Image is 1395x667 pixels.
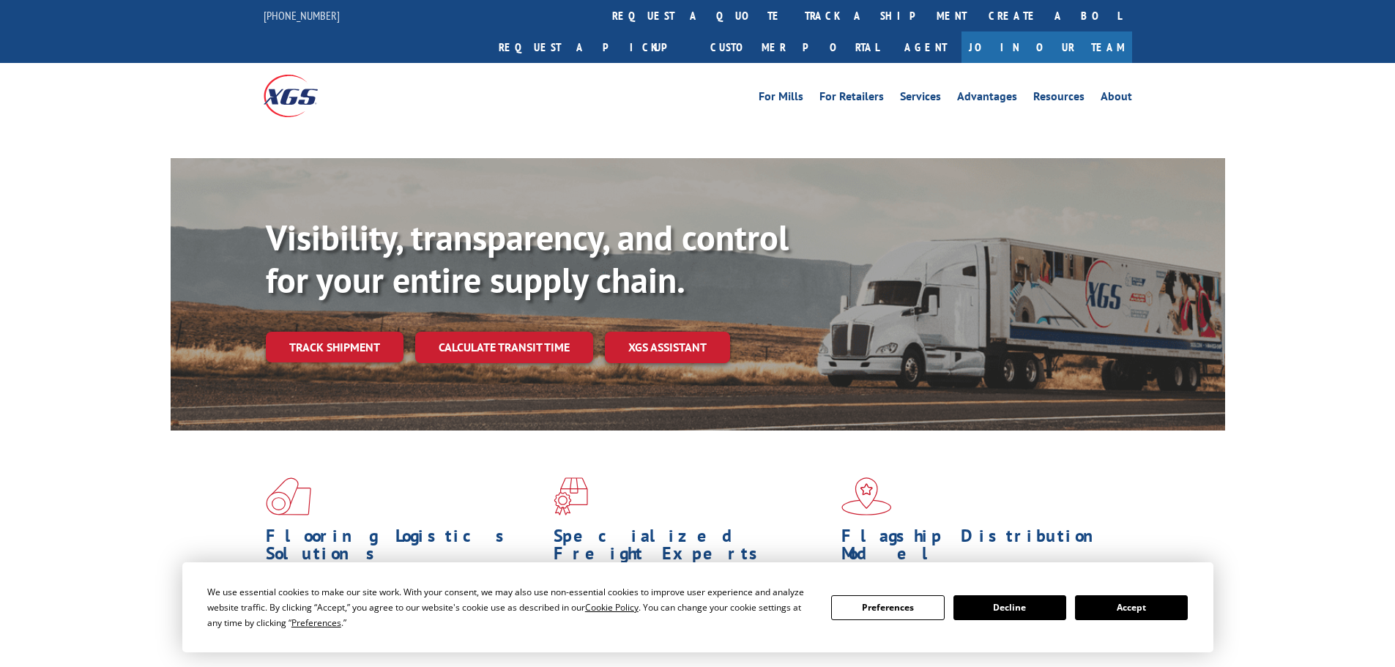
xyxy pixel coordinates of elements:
[1101,91,1132,107] a: About
[488,31,699,63] a: Request a pickup
[266,215,789,302] b: Visibility, transparency, and control for your entire supply chain.
[266,332,403,362] a: Track shipment
[831,595,944,620] button: Preferences
[266,527,543,570] h1: Flooring Logistics Solutions
[415,332,593,363] a: Calculate transit time
[841,527,1118,570] h1: Flagship Distribution Model
[585,601,639,614] span: Cookie Policy
[900,91,941,107] a: Services
[1075,595,1188,620] button: Accept
[264,8,340,23] a: [PHONE_NUMBER]
[554,527,830,570] h1: Specialized Freight Experts
[957,91,1017,107] a: Advantages
[819,91,884,107] a: For Retailers
[890,31,961,63] a: Agent
[1033,91,1085,107] a: Resources
[605,332,730,363] a: XGS ASSISTANT
[554,477,588,515] img: xgs-icon-focused-on-flooring-red
[291,616,341,629] span: Preferences
[961,31,1132,63] a: Join Our Team
[266,477,311,515] img: xgs-icon-total-supply-chain-intelligence-red
[953,595,1066,620] button: Decline
[182,562,1213,652] div: Cookie Consent Prompt
[841,477,892,515] img: xgs-icon-flagship-distribution-model-red
[207,584,814,630] div: We use essential cookies to make our site work. With your consent, we may also use non-essential ...
[759,91,803,107] a: For Mills
[699,31,890,63] a: Customer Portal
